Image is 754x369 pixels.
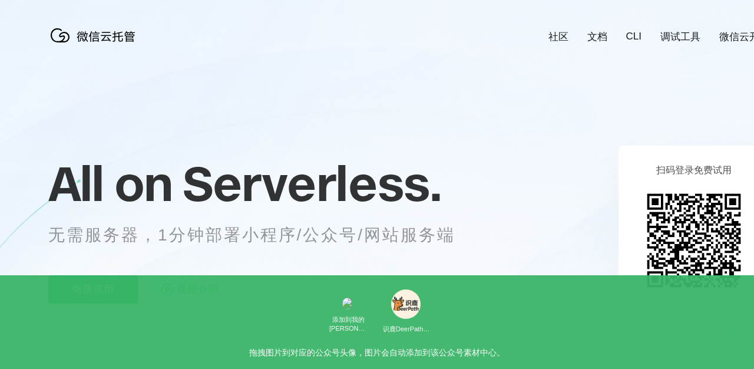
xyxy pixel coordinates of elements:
p: 无需服务器，1分钟部署小程序/公众号/网站服务端 [48,223,477,247]
a: CLI [626,31,641,42]
span: Serverless. [183,154,441,213]
p: 扫码登录免费试用 [656,164,732,177]
a: 调试工具 [660,30,700,44]
a: 微信云托管 [48,39,143,49]
span: All on [48,154,171,213]
a: 社区 [548,30,568,44]
a: 文档 [587,30,607,44]
img: 微信云托管 [48,24,143,47]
